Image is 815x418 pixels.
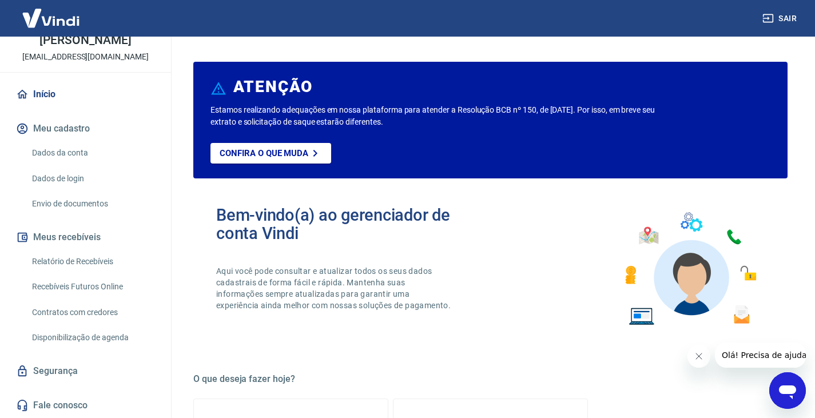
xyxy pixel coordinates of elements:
a: Confira o que muda [210,143,331,164]
a: Fale conosco [14,393,157,418]
a: Disponibilização de agenda [27,326,157,349]
h2: Bem-vindo(a) ao gerenciador de conta Vindi [216,206,491,242]
iframe: Botão para abrir a janela de mensagens [769,372,806,409]
img: Imagem de um avatar masculino com diversos icones exemplificando as funcionalidades do gerenciado... [615,206,765,332]
p: Estamos realizando adequações em nossa plataforma para atender a Resolução BCB nº 150, de [DATE].... [210,104,658,128]
iframe: Fechar mensagem [687,345,710,368]
a: Relatório de Recebíveis [27,250,157,273]
button: Sair [760,8,801,29]
a: Início [14,82,157,107]
iframe: Mensagem da empresa [715,343,806,368]
a: Dados de login [27,167,157,190]
button: Meus recebíveis [14,225,157,250]
p: [EMAIL_ADDRESS][DOMAIN_NAME] [22,51,149,63]
p: [PERSON_NAME] [39,34,131,46]
a: Envio de documentos [27,192,157,216]
a: Dados da conta [27,141,157,165]
h5: O que deseja fazer hoje? [193,373,788,385]
span: Olá! Precisa de ajuda? [7,8,96,17]
h6: ATENÇÃO [233,81,313,93]
p: Confira o que muda [220,148,308,158]
a: Segurança [14,359,157,384]
p: Aqui você pode consultar e atualizar todos os seus dados cadastrais de forma fácil e rápida. Mant... [216,265,453,311]
a: Recebíveis Futuros Online [27,275,157,298]
img: Vindi [14,1,88,35]
button: Meu cadastro [14,116,157,141]
a: Contratos com credores [27,301,157,324]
